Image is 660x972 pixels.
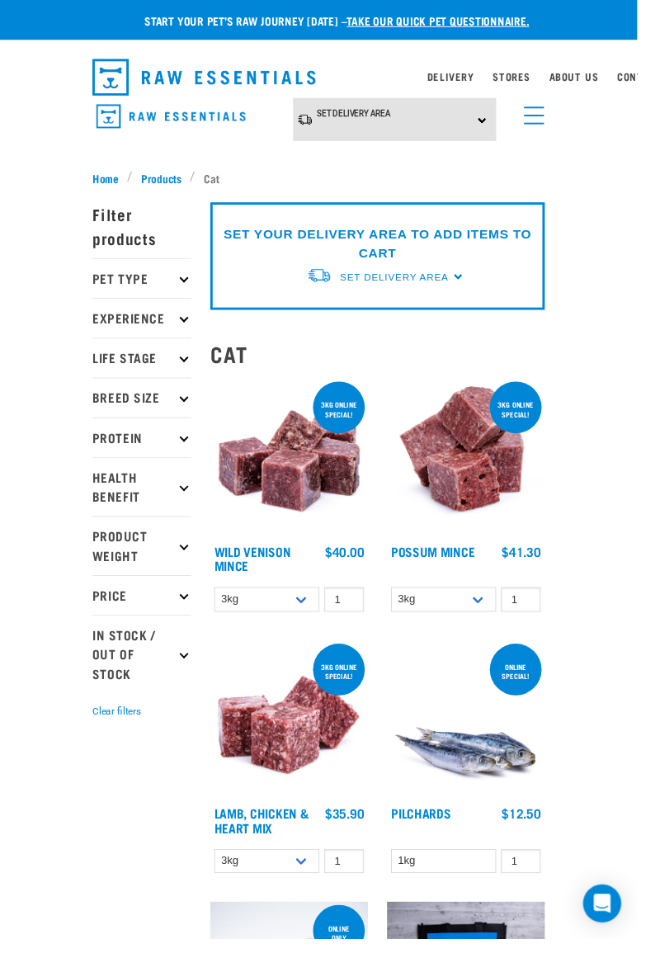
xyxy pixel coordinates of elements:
img: Pile Of Cubed Wild Venison Mince For Pets [218,392,381,555]
div: $12.50 [520,835,560,850]
a: Products [138,176,197,193]
div: $35.90 [337,835,377,850]
p: Protein [96,432,198,474]
a: Home [96,176,132,193]
input: 1 [336,608,377,634]
a: Stores [511,77,549,83]
img: Raw Essentials Logo [100,108,254,134]
span: Home [96,176,123,193]
p: SET YOUR DELIVERY AREA TO ADD ITEMS TO CART [230,233,552,272]
div: 3kg online special! [507,407,561,441]
span: Set Delivery Area [328,113,405,122]
div: 3kg online special! [324,678,378,713]
a: About Us [569,77,620,83]
p: In Stock / Out Of Stock [96,637,198,718]
input: 1 [519,608,560,634]
p: Filter products [96,201,198,267]
p: Pet Type [96,267,198,309]
div: $41.30 [520,564,560,578]
a: Pilchards [405,838,467,846]
img: Four Whole Pilchards [401,663,564,827]
a: Delivery [442,77,490,83]
p: Price [96,596,198,637]
button: Clear filters [96,729,146,744]
input: 1 [519,880,560,905]
div: ONLINE SPECIAL! [507,678,561,713]
img: 1102 Possum Mince 01 [401,392,564,555]
a: Possum Mince [405,567,492,574]
p: Life Stage [96,350,198,391]
img: van-moving.png [308,117,324,130]
div: 3kg online special! [324,407,378,441]
a: Lamb, Chicken & Heart Mix [222,838,320,861]
p: Product Weight [96,535,198,596]
span: Set Delivery Area [352,281,464,293]
nav: dropdown navigation [82,54,577,106]
img: 1124 Lamb Chicken Heart Mix 01 [218,663,381,827]
h2: Cat [218,354,564,380]
p: Health Benefit [96,474,198,535]
nav: breadcrumbs [96,176,564,193]
p: Experience [96,309,198,350]
img: van-moving.png [318,276,344,294]
a: menu [535,101,564,130]
div: Open Intercom Messenger [604,916,643,955]
a: take our quick pet questionnaire. [360,18,549,24]
span: Products [146,176,188,193]
input: 1 [336,880,377,905]
div: $40.00 [337,564,377,578]
p: Breed Size [96,391,198,432]
img: Raw Essentials Logo [96,61,327,99]
a: Wild Venison Mince [222,567,301,589]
